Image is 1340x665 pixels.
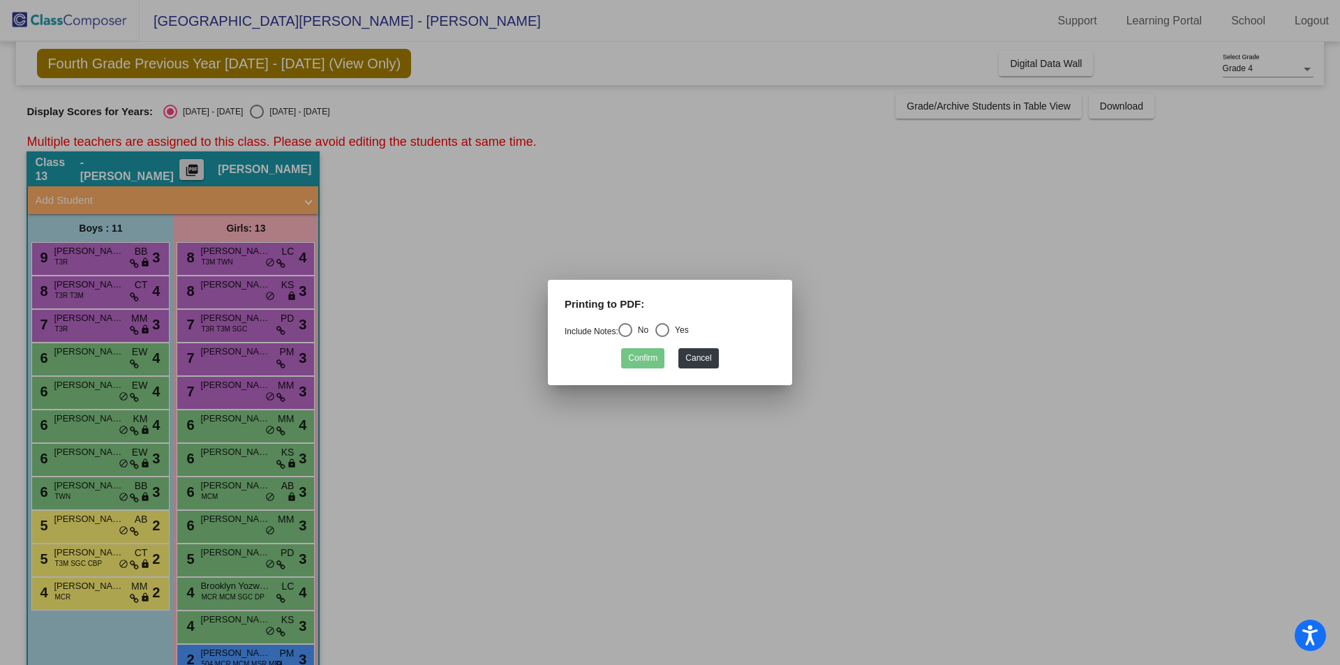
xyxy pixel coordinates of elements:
a: Include Notes: [565,327,618,336]
mat-radio-group: Select an option [565,327,689,336]
div: No [632,324,648,336]
div: Yes [669,324,689,336]
button: Cancel [678,348,718,368]
label: Printing to PDF: [565,297,644,313]
button: Confirm [621,348,664,368]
